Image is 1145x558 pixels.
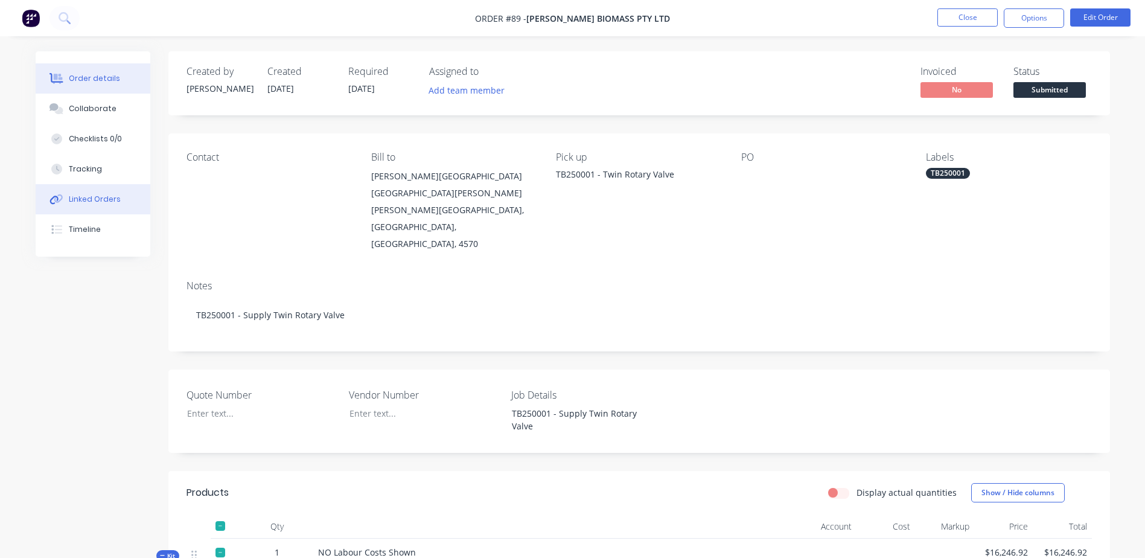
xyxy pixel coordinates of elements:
[1033,515,1092,539] div: Total
[371,168,537,202] div: [PERSON_NAME][GEOGRAPHIC_DATA] [GEOGRAPHIC_DATA][PERSON_NAME]
[69,164,102,175] div: Tracking
[36,63,150,94] button: Order details
[1070,8,1131,27] button: Edit Order
[187,82,253,95] div: [PERSON_NAME]
[36,184,150,214] button: Linked Orders
[511,388,662,402] label: Job Details
[348,83,375,94] span: [DATE]
[187,297,1092,333] div: TB250001 - Supply Twin Rotary Valve
[1004,8,1064,28] button: Options
[974,515,1033,539] div: Price
[318,547,416,558] span: NO Labour Costs Shown
[187,388,337,402] label: Quote Number
[69,133,122,144] div: Checklists 0/0
[502,405,653,435] div: TB250001 - Supply Twin Rotary Valve
[22,9,40,27] img: Factory
[36,214,150,245] button: Timeline
[422,82,511,98] button: Add team member
[556,168,721,181] div: TB250001 - Twin Rotary Valve
[526,13,670,24] span: [PERSON_NAME] Biomass Pty Ltd
[856,515,916,539] div: Cost
[736,515,856,539] div: Account
[371,152,537,163] div: Bill to
[920,82,993,97] span: No
[241,515,313,539] div: Qty
[187,66,253,77] div: Created by
[920,66,999,77] div: Invoiced
[856,486,957,499] label: Display actual quantities
[187,486,229,500] div: Products
[556,152,721,163] div: Pick up
[349,388,500,402] label: Vendor Number
[371,168,537,252] div: [PERSON_NAME][GEOGRAPHIC_DATA] [GEOGRAPHIC_DATA][PERSON_NAME][PERSON_NAME][GEOGRAPHIC_DATA], [GEO...
[1013,66,1092,77] div: Status
[371,202,537,252] div: [PERSON_NAME][GEOGRAPHIC_DATA], [GEOGRAPHIC_DATA], [GEOGRAPHIC_DATA], 4570
[1013,82,1086,100] button: Submitted
[429,66,550,77] div: Assigned to
[1013,82,1086,97] span: Submitted
[69,224,101,235] div: Timeline
[926,152,1091,163] div: Labels
[348,66,415,77] div: Required
[971,483,1065,502] button: Show / Hide columns
[915,515,974,539] div: Markup
[36,124,150,154] button: Checklists 0/0
[429,82,511,98] button: Add team member
[36,94,150,124] button: Collaborate
[741,152,907,163] div: PO
[69,73,120,84] div: Order details
[69,103,116,114] div: Collaborate
[36,154,150,184] button: Tracking
[475,13,526,24] span: Order #89 -
[69,194,121,205] div: Linked Orders
[187,152,352,163] div: Contact
[187,280,1092,292] div: Notes
[267,83,294,94] span: [DATE]
[267,66,334,77] div: Created
[926,168,970,179] div: TB250001
[937,8,998,27] button: Close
